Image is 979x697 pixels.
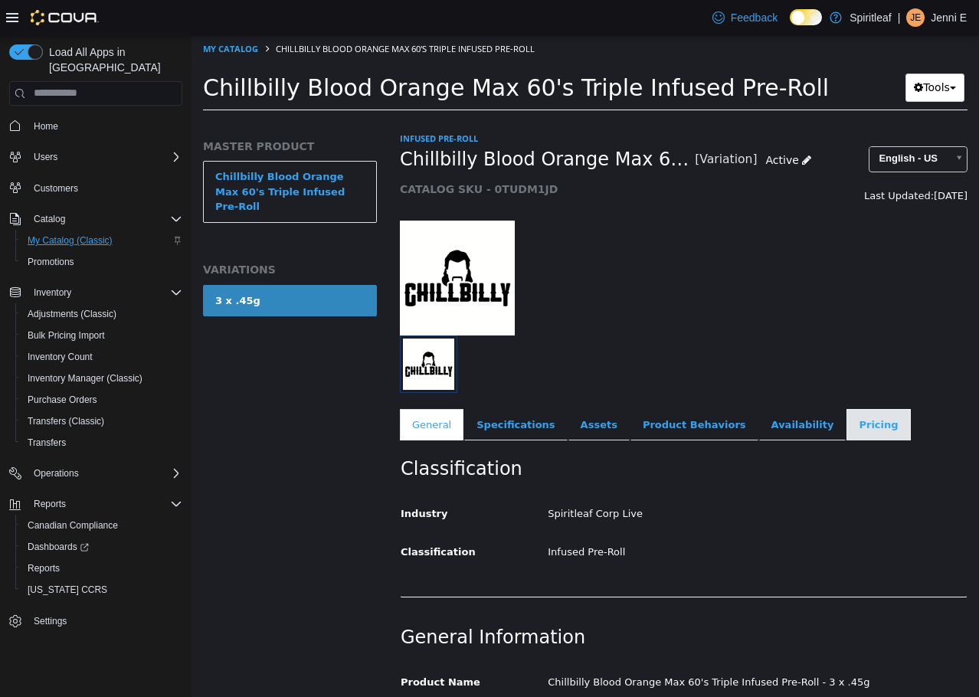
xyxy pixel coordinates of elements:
h5: CATALOG SKU - 0TUDM1JD [208,147,628,161]
button: Operations [28,464,85,483]
img: 150 [208,185,323,300]
button: Inventory [3,282,188,303]
a: Feedback [706,2,784,33]
a: Specifications [273,374,375,406]
span: Purchase Orders [21,391,182,409]
button: Inventory Count [15,346,188,368]
a: Transfers (Classic) [21,412,110,430]
a: Chillbilly Blood Orange Max 60's Triple Infused Pre-Roll [11,126,185,188]
a: Customers [28,179,84,198]
span: My Catalog (Classic) [28,234,113,247]
a: Purchase Orders [21,391,103,409]
span: Transfers [28,437,66,449]
p: Jenni E [931,8,967,27]
span: Chillbilly Blood Orange Max 60's Triple Infused Pre-Roll [11,39,637,66]
span: Feedback [731,10,778,25]
a: Promotions [21,253,80,271]
h5: MASTER PRODUCT [11,104,185,118]
span: Reports [28,562,60,574]
span: Customers [28,178,182,198]
span: Users [34,151,57,163]
span: Reports [34,498,66,510]
span: Classification [209,511,284,522]
span: Settings [28,611,182,630]
button: Reports [28,495,72,513]
a: Assets [377,374,438,406]
span: Reports [28,495,182,513]
button: Inventory [28,283,77,302]
span: Inventory [34,286,71,299]
span: Transfers (Classic) [21,412,182,430]
button: Adjustments (Classic) [15,303,188,325]
h2: General Information [209,591,775,614]
button: [US_STATE] CCRS [15,579,188,600]
a: Pricing [655,374,719,406]
button: Settings [3,610,188,632]
h5: VARIATIONS [11,227,185,241]
span: Canadian Compliance [28,519,118,532]
span: Inventory Count [21,348,182,366]
div: Spiritleaf Corp Live [345,466,787,492]
span: Canadian Compliance [21,516,182,535]
a: General [208,374,272,406]
a: Bulk Pricing Import [21,326,111,345]
span: Inventory Manager (Classic) [21,369,182,388]
button: Transfers (Classic) [15,411,188,432]
button: Transfers [15,432,188,453]
span: Promotions [21,253,182,271]
a: Adjustments (Classic) [21,305,123,323]
button: Customers [3,177,188,199]
button: Users [28,148,64,166]
span: [US_STATE] CCRS [28,584,107,596]
span: Home [28,116,182,136]
button: Operations [3,463,188,484]
a: Transfers [21,434,72,452]
button: Catalog [3,208,188,230]
h2: Classification [209,422,775,446]
button: Users [3,146,188,168]
a: Home [28,117,64,136]
span: Load All Apps in [GEOGRAPHIC_DATA] [43,44,182,75]
a: Product Behaviors [439,374,567,406]
span: Transfers (Classic) [28,415,104,427]
span: Transfers [21,434,182,452]
a: [US_STATE] CCRS [21,581,113,599]
a: Settings [28,612,73,630]
span: Adjustments (Classic) [21,305,182,323]
a: Inventory Count [21,348,99,366]
nav: Complex example [9,109,182,672]
span: Reports [21,559,182,578]
img: Cova [31,10,99,25]
div: Jenni E [906,8,925,27]
a: Dashboards [21,538,95,556]
span: Chillbilly Blood Orange Max 60's Triple Infused Pre-Roll [84,8,343,19]
span: JE [910,8,921,27]
a: Dashboards [15,536,188,558]
span: My Catalog (Classic) [21,231,182,250]
a: English - US [677,111,776,137]
div: Infused Pre-Roll [345,504,787,531]
a: Availability [568,374,655,406]
button: Purchase Orders [15,389,188,411]
div: 3 x .45g [24,258,69,273]
span: [DATE] [742,155,776,166]
a: Infused Pre-Roll [208,97,286,109]
span: Catalog [28,210,182,228]
button: Promotions [15,251,188,273]
button: Bulk Pricing Import [15,325,188,346]
div: Chillbilly Blood Orange Max 60's Triple Infused Pre-Roll - 3 x .45g [345,634,787,661]
span: Dashboards [21,538,182,556]
span: Operations [34,467,79,479]
span: Chillbilly Blood Orange Max 60's Triple Infused Pre-Roll - 3 x .45g [208,113,503,136]
a: My Catalog [11,8,67,19]
span: Inventory Count [28,351,93,363]
span: Promotions [28,256,74,268]
button: My Catalog (Classic) [15,230,188,251]
span: Settings [34,615,67,627]
span: Dashboards [28,541,89,553]
span: Purchase Orders [28,394,97,406]
span: Washington CCRS [21,581,182,599]
span: Inventory [28,283,182,302]
button: Inventory Manager (Classic) [15,368,188,389]
button: Reports [15,558,188,579]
